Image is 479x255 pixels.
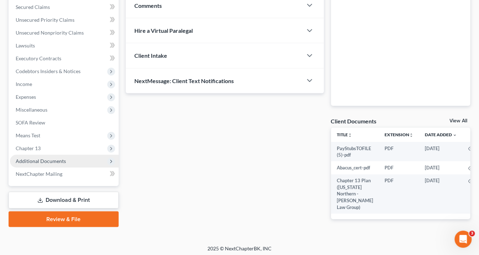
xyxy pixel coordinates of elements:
i: unfold_more [348,133,352,137]
td: PDF [379,161,419,174]
a: Unsecured Nonpriority Claims [10,26,119,39]
td: PayStubsTOFILE (5)-pdf [331,142,379,162]
a: NextChapter Mailing [10,168,119,180]
span: 3 [469,231,475,236]
span: SOFA Review [16,119,45,126]
td: Abacus_cert-pdf [331,161,379,174]
td: [DATE] [419,142,463,162]
div: Client Documents [331,117,377,125]
a: Executory Contracts [10,52,119,65]
span: Secured Claims [16,4,50,10]
td: Chapter 13 Plan ([US_STATE] Northern - [PERSON_NAME] Law Group) [331,174,379,214]
span: Additional Documents [16,158,66,164]
span: NextMessage: Client Text Notifications [134,77,234,84]
span: Unsecured Nonpriority Claims [16,30,84,36]
span: Lawsuits [16,42,35,49]
span: Chapter 13 [16,145,41,151]
i: expand_more [453,133,457,137]
a: Review & File [9,211,119,227]
span: Income [16,81,32,87]
span: Unsecured Priority Claims [16,17,74,23]
span: Executory Contracts [16,55,61,61]
a: Unsecured Priority Claims [10,14,119,26]
span: NextChapter Mailing [16,171,62,177]
span: Comments [134,2,162,9]
a: SOFA Review [10,116,119,129]
span: Codebtors Insiders & Notices [16,68,81,74]
i: unfold_more [409,133,413,137]
span: Hire a Virtual Paralegal [134,27,193,34]
a: View All [450,118,468,123]
span: Expenses [16,94,36,100]
span: Miscellaneous [16,107,47,113]
a: Lawsuits [10,39,119,52]
a: Date Added expand_more [425,132,457,137]
span: Client Intake [134,52,167,59]
td: PDF [379,174,419,214]
a: Download & Print [9,192,119,209]
a: Extensionunfold_more [385,132,413,137]
a: Titleunfold_more [337,132,352,137]
a: Secured Claims [10,1,119,14]
span: Means Test [16,132,40,138]
td: [DATE] [419,174,463,214]
iframe: Intercom live chat [455,231,472,248]
td: PDF [379,142,419,162]
td: [DATE] [419,161,463,174]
